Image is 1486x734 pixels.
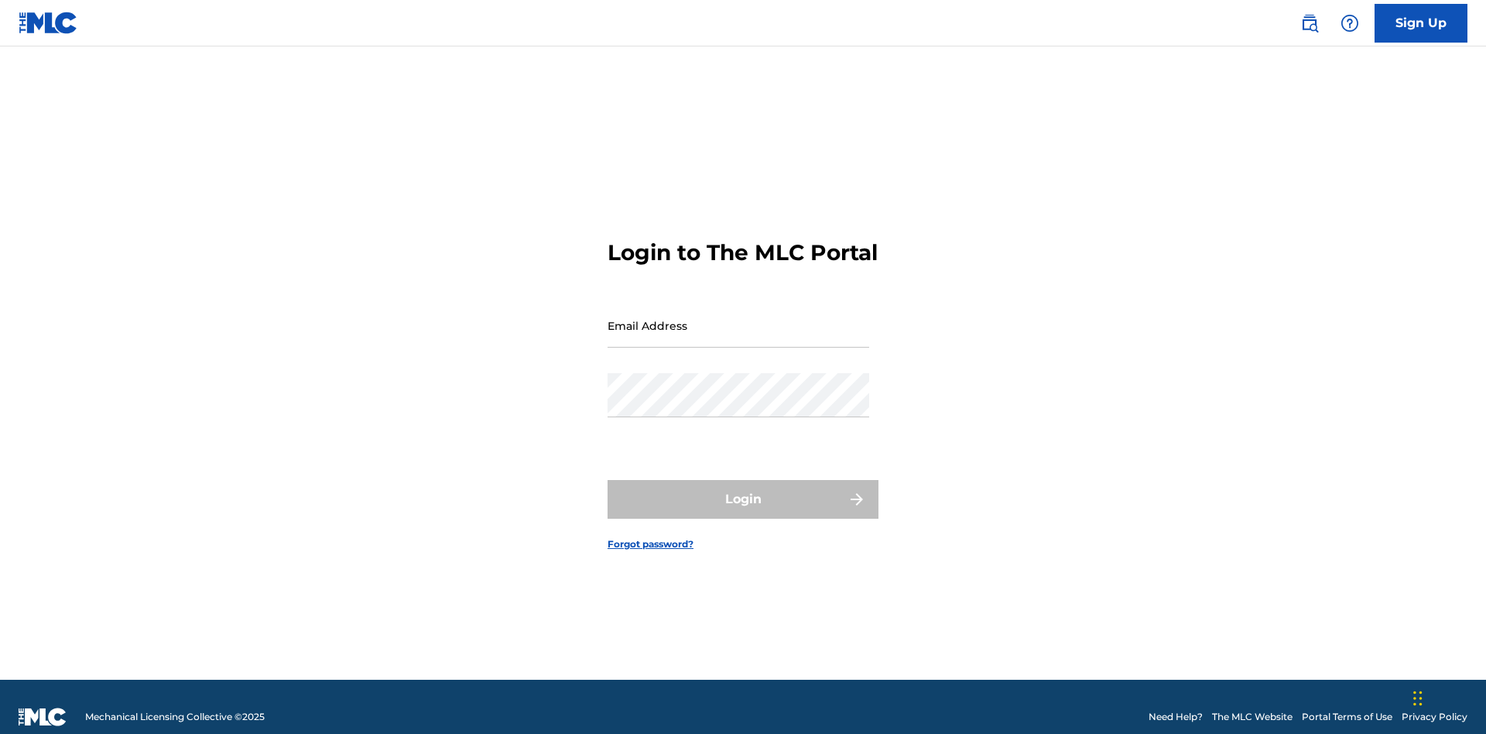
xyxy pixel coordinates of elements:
span: Mechanical Licensing Collective © 2025 [85,710,265,724]
a: Forgot password? [608,537,693,551]
iframe: Chat Widget [1409,660,1486,734]
a: The MLC Website [1212,710,1293,724]
div: Drag [1413,675,1423,722]
a: Public Search [1294,8,1325,39]
img: help [1340,14,1359,33]
a: Sign Up [1375,4,1467,43]
img: logo [19,708,67,726]
a: Portal Terms of Use [1302,710,1392,724]
img: search [1300,14,1319,33]
a: Need Help? [1149,710,1203,724]
h3: Login to The MLC Portal [608,239,878,266]
div: Help [1334,8,1365,39]
a: Privacy Policy [1402,710,1467,724]
img: MLC Logo [19,12,78,34]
